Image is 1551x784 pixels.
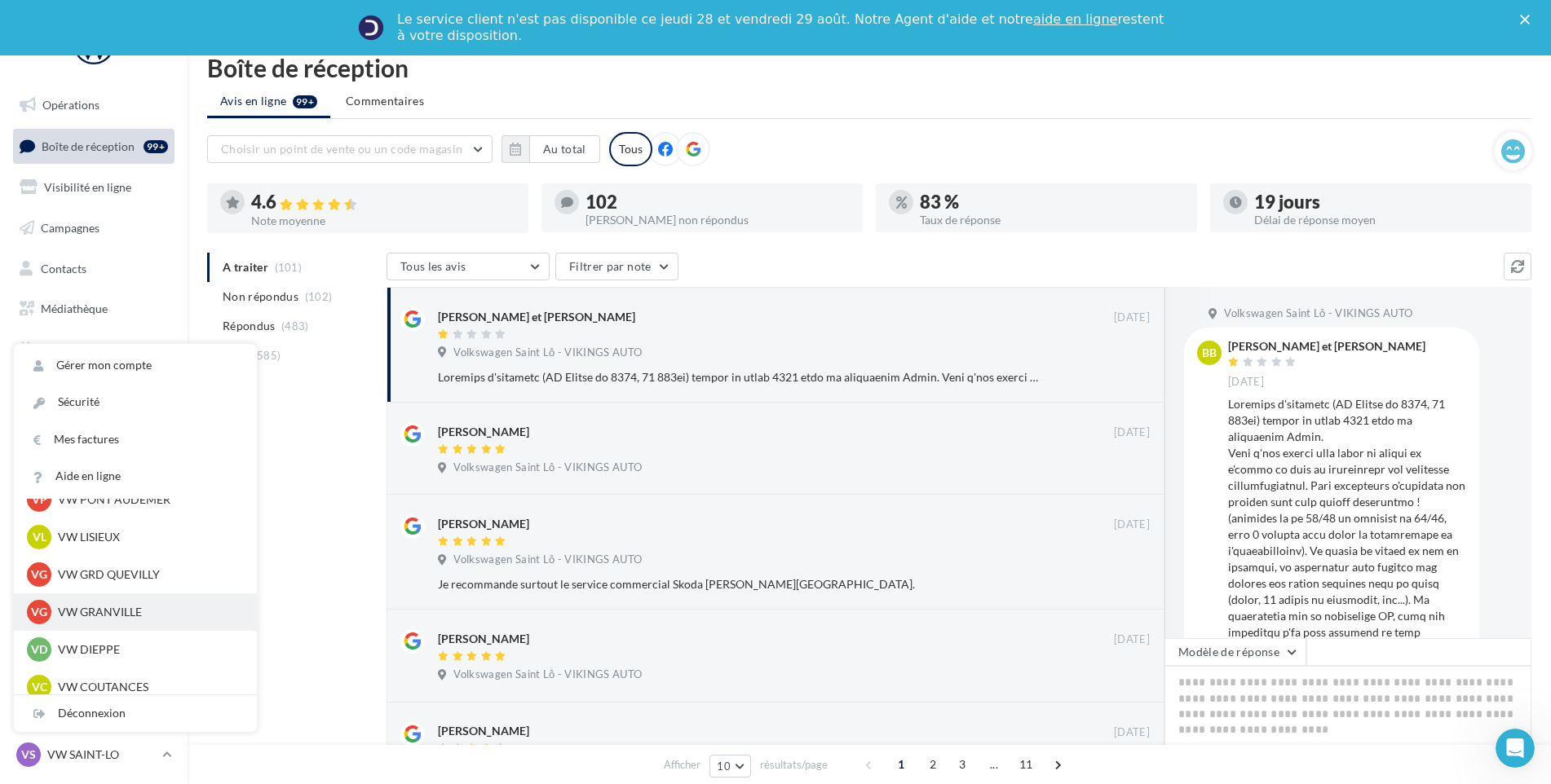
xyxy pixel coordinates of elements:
[400,259,466,273] span: Tous les avis
[251,215,515,227] div: Note moyenne
[10,211,178,245] a: Campagnes
[438,309,635,325] div: [PERSON_NAME] et [PERSON_NAME]
[14,695,257,732] div: Déconnexion
[21,747,36,763] span: VS
[10,333,178,367] a: Calendrier
[10,292,178,326] a: Médiathèque
[438,369,1044,385] div: Loremips d'sitametc (AD Elitse do 8374, 71 883ei) tempor in utlab 4321 etdo ma aliquaenim Admin. ...
[438,631,529,647] div: [PERSON_NAME]
[387,253,550,280] button: Tous les avis
[58,491,237,508] p: VW PONT AUDEMER
[41,302,108,315] span: Médiathèque
[664,757,700,773] span: Afficher
[760,757,828,773] span: résultats/page
[42,139,135,152] span: Boîte de réception
[41,261,86,275] span: Contacts
[453,346,642,360] span: Volkswagen Saint Lô - VIKINGS AUTO
[41,342,95,356] span: Calendrier
[44,180,131,194] span: Visibilité en ligne
[58,566,237,583] p: VW GRD QUEVILLY
[10,252,178,286] a: Contacts
[453,460,642,475] span: Volkswagen Saint Lô - VIKINGS AUTO
[281,319,309,333] span: (483)
[47,747,156,763] p: VW SAINT-LO
[1013,751,1040,777] span: 11
[346,93,424,109] span: Commentaires
[609,132,652,166] div: Tous
[1114,425,1150,440] span: [DATE]
[585,214,850,226] div: [PERSON_NAME] non répondus
[1114,311,1150,325] span: [DATE]
[58,641,237,658] p: VW DIEPPE
[438,723,529,739] div: [PERSON_NAME]
[438,576,1044,592] div: Je recommande surtout le service commercial Skoda [PERSON_NAME][GEOGRAPHIC_DATA].
[453,667,642,682] span: Volkswagen Saint Lô - VIKINGS AUTO
[502,135,600,163] button: Au total
[397,11,1167,44] div: Le service client n'est pas disponible ce jeudi 28 et vendredi 29 août. Notre Agent d'aide et not...
[42,98,99,112] span: Opérations
[58,604,237,620] p: VW GRANVILLE
[223,318,276,334] span: Répondus
[1114,725,1150,740] span: [DATE]
[1114,518,1150,532] span: [DATE]
[358,15,384,41] img: Profile image for Service-Client
[10,427,178,475] a: Campagnes DataOnDemand
[981,751,1007,777] span: ...
[33,529,46,545] span: VL
[1254,193,1518,211] div: 19 jours
[920,214,1184,226] div: Taux de réponse
[1202,345,1217,361] span: BB
[529,135,600,163] button: Au total
[1496,729,1535,768] iframe: Intercom live chat
[453,553,642,567] span: Volkswagen Saint Lô - VIKINGS AUTO
[1254,214,1518,226] div: Délai de réponse moyen
[305,290,333,303] span: (102)
[32,679,47,695] span: VC
[58,529,237,545] p: VW LISIEUX
[254,349,281,362] span: (585)
[709,755,751,777] button: 10
[31,566,47,583] span: VG
[13,739,175,770] a: VS VW SAINT-LO
[10,88,178,122] a: Opérations
[14,347,257,384] a: Gérer mon compte
[144,140,168,153] div: 99+
[14,421,257,458] a: Mes factures
[31,641,47,658] span: VD
[251,193,515,212] div: 4.6
[438,424,529,440] div: [PERSON_NAME]
[1520,15,1536,24] div: Fermer
[207,55,1531,80] div: Boîte de réception
[949,751,975,777] span: 3
[920,751,946,777] span: 2
[438,516,529,532] div: [PERSON_NAME]
[888,751,914,777] span: 1
[10,373,178,421] a: PLV et print personnalisable
[1033,11,1117,27] a: aide en ligne
[555,253,678,280] button: Filtrer par note
[58,679,237,695] p: VW COUTANCES
[14,458,257,495] a: Aide en ligne
[207,135,493,163] button: Choisir un point de vente ou un code magasin
[1228,375,1264,390] span: [DATE]
[41,221,99,235] span: Campagnes
[14,384,257,421] a: Sécurité
[717,760,731,773] span: 10
[10,170,178,205] a: Visibilité en ligne
[221,142,462,156] span: Choisir un point de vente ou un code magasin
[10,129,178,164] a: Boîte de réception99+
[31,604,47,620] span: VG
[1224,306,1412,321] span: Volkswagen Saint Lô - VIKINGS AUTO
[32,491,47,508] span: VP
[920,193,1184,211] div: 83 %
[1114,632,1150,647] span: [DATE]
[223,288,298,305] span: Non répondus
[585,193,850,211] div: 102
[1228,341,1425,352] div: [PERSON_NAME] et [PERSON_NAME]
[1164,638,1306,666] button: Modèle de réponse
